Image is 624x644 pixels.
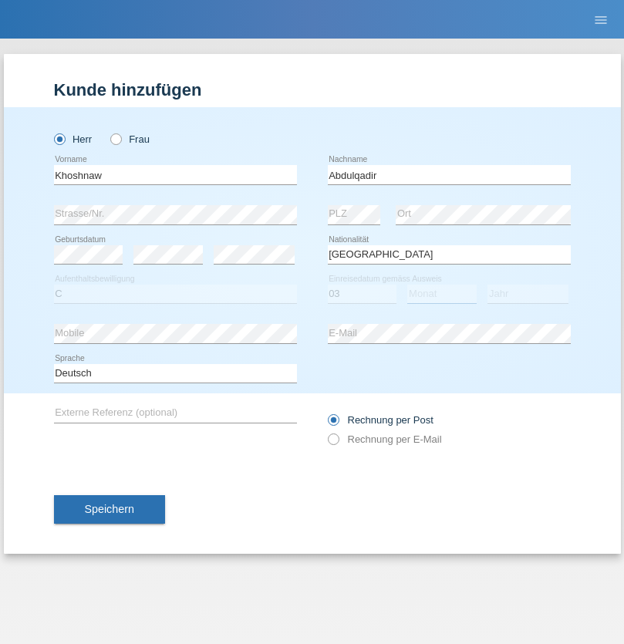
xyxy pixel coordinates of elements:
span: Speichern [85,503,134,515]
label: Herr [54,133,93,145]
h1: Kunde hinzufügen [54,80,571,99]
input: Herr [54,133,64,143]
label: Rechnung per Post [328,414,433,426]
input: Rechnung per Post [328,414,338,433]
button: Speichern [54,495,165,524]
i: menu [593,12,609,28]
input: Frau [110,133,120,143]
label: Frau [110,133,150,145]
a: menu [585,15,616,24]
label: Rechnung per E-Mail [328,433,442,445]
input: Rechnung per E-Mail [328,433,338,453]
